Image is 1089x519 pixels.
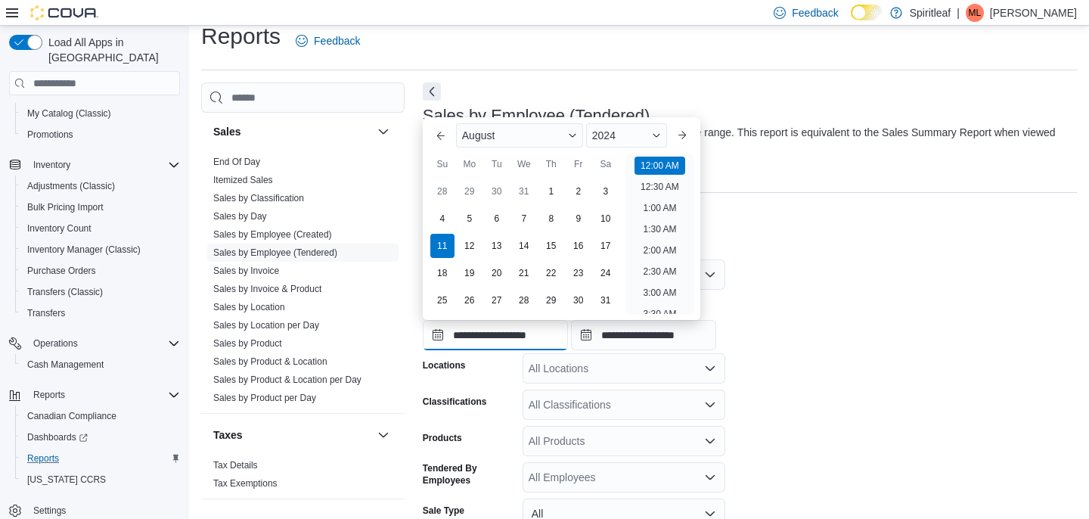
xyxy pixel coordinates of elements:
[485,152,509,176] div: Tu
[213,157,260,167] a: End Of Day
[3,154,186,176] button: Inventory
[423,107,650,125] h3: Sales by Employee (Tendered)
[15,448,186,469] button: Reports
[430,152,455,176] div: Su
[969,4,982,22] span: ML
[625,154,694,314] ul: Time
[213,427,243,443] h3: Taxes
[27,156,180,174] span: Inventory
[213,284,321,294] a: Sales by Invoice & Product
[458,179,482,204] div: day-29
[27,386,180,404] span: Reports
[594,261,618,285] div: day-24
[423,462,517,486] label: Tendered By Employees
[21,283,109,301] a: Transfers (Classic)
[704,435,716,447] button: Open list of options
[15,427,186,448] a: Dashboards
[462,129,495,141] span: August
[213,302,285,312] a: Sales by Location
[21,104,180,123] span: My Catalog (Classic)
[704,471,716,483] button: Open list of options
[792,5,838,20] span: Feedback
[201,456,405,499] div: Taxes
[27,156,76,174] button: Inventory
[566,152,591,176] div: Fr
[21,356,180,374] span: Cash Management
[458,261,482,285] div: day-19
[27,359,104,371] span: Cash Management
[456,123,583,148] div: Button. Open the month selector. August is currently selected.
[213,247,337,258] a: Sales by Employee (Tendered)
[851,5,883,20] input: Dark Mode
[634,157,685,175] li: 12:00 AM
[15,354,186,375] button: Cash Management
[27,286,103,298] span: Transfers (Classic)
[33,389,65,401] span: Reports
[637,241,682,259] li: 2:00 AM
[3,333,186,354] button: Operations
[594,234,618,258] div: day-17
[213,477,278,489] span: Tax Exemptions
[21,126,180,144] span: Promotions
[27,431,88,443] span: Dashboards
[430,261,455,285] div: day-18
[423,82,441,101] button: Next
[15,239,186,260] button: Inventory Manager (Classic)
[910,4,951,22] p: Spiritleaf
[3,384,186,406] button: Reports
[21,219,180,238] span: Inventory Count
[15,281,186,303] button: Transfers (Classic)
[423,396,487,408] label: Classifications
[539,207,563,231] div: day-8
[27,452,59,465] span: Reports
[21,104,117,123] a: My Catalog (Classic)
[27,180,115,192] span: Adjustments (Classic)
[201,153,405,413] div: Sales
[27,201,104,213] span: Bulk Pricing Import
[566,207,591,231] div: day-9
[213,320,319,331] a: Sales by Location per Day
[458,207,482,231] div: day-5
[21,428,94,446] a: Dashboards
[15,176,186,197] button: Adjustments (Classic)
[27,107,111,120] span: My Catalog (Classic)
[594,207,618,231] div: day-10
[213,193,304,204] a: Sales by Classification
[990,4,1077,22] p: [PERSON_NAME]
[512,179,536,204] div: day-31
[33,337,78,350] span: Operations
[21,428,180,446] span: Dashboards
[21,407,123,425] a: Canadian Compliance
[512,288,536,312] div: day-28
[21,283,180,301] span: Transfers (Classic)
[592,129,616,141] span: 2024
[423,359,466,371] label: Locations
[213,374,361,385] a: Sales by Product & Location per Day
[423,505,464,517] label: Sale Type
[374,123,392,141] button: Sales
[213,247,337,259] span: Sales by Employee (Tendered)
[458,152,482,176] div: Mo
[27,265,96,277] span: Purchase Orders
[27,410,116,422] span: Canadian Compliance
[851,20,852,21] span: Dark Mode
[213,192,304,204] span: Sales by Classification
[594,179,618,204] div: day-3
[21,356,110,374] a: Cash Management
[27,474,106,486] span: [US_STATE] CCRS
[539,288,563,312] div: day-29
[30,5,98,20] img: Cova
[213,283,321,295] span: Sales by Invoice & Product
[21,471,112,489] a: [US_STATE] CCRS
[485,207,509,231] div: day-6
[21,241,180,259] span: Inventory Manager (Classic)
[213,228,332,241] span: Sales by Employee (Created)
[21,262,180,280] span: Purchase Orders
[33,159,70,171] span: Inventory
[15,124,186,145] button: Promotions
[21,177,121,195] a: Adjustments (Classic)
[213,459,258,471] span: Tax Details
[704,362,716,374] button: Open list of options
[423,125,1069,157] div: View sales totals by tendered employee for a specified date range. This report is equivalent to t...
[213,229,332,240] a: Sales by Employee (Created)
